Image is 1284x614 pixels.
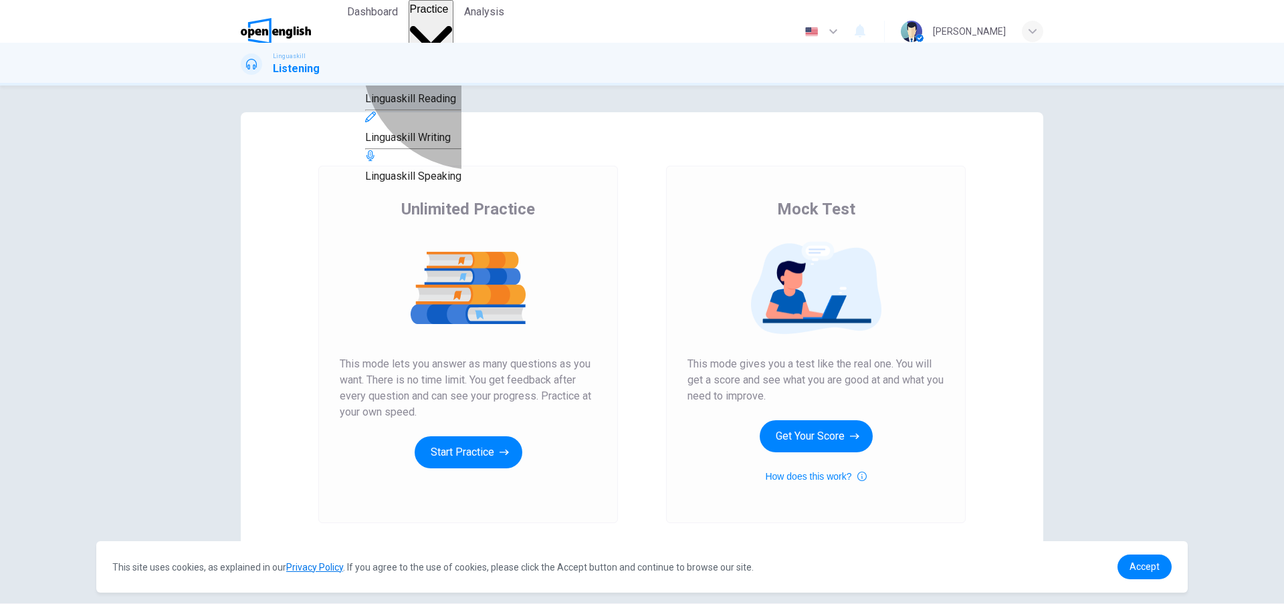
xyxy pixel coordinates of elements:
[401,198,535,220] span: Unlimited Practice
[410,3,449,15] span: Practice
[340,356,597,420] span: This mode lets you answer as many questions as you want. There is no time limit. You get feedback...
[365,111,461,146] div: Linguaskill Writing
[933,23,1006,39] div: [PERSON_NAME]
[286,562,343,573] a: Privacy Policy
[112,562,754,573] span: This site uses cookies, as explained in our . If you agree to the use of cookies, please click th...
[464,4,504,20] span: Analysis
[365,150,461,184] div: Linguaskill Speaking
[777,198,855,220] span: Mock Test
[1130,561,1160,572] span: Accept
[365,92,456,105] span: Linguaskill Reading
[241,18,342,45] a: OpenEnglish logo
[365,72,461,107] div: Linguaskill Reading
[765,468,866,484] button: How does this work?
[760,420,873,452] button: Get Your Score
[1117,555,1172,579] a: dismiss cookie message
[803,27,820,37] img: en
[365,170,461,182] span: Linguaskill Speaking
[365,131,451,144] span: Linguaskill Writing
[273,61,320,77] h1: Listening
[901,21,922,42] img: Profile picture
[273,51,306,61] span: Linguaskill
[415,436,522,468] button: Start Practice
[241,18,311,45] img: OpenEnglish logo
[687,356,944,404] span: This mode gives you a test like the real one. You will get a score and see what you are good at a...
[347,4,398,20] span: Dashboard
[96,541,1188,593] div: cookieconsent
